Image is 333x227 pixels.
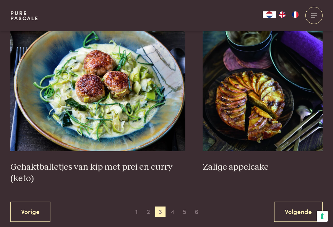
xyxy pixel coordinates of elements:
aside: Language selected: Nederlands [263,11,302,18]
ul: Language list [276,11,302,18]
a: Vorige [10,202,50,222]
a: Zalige appelcake Zalige appelcake [203,21,323,173]
img: Gehaktballetjes van kip met prei en curry (keto) [10,21,185,151]
img: Zalige appelcake [203,21,323,151]
button: Uw voorkeuren voor toestemming voor trackingtechnologieën [317,211,328,222]
span: 6 [192,207,202,217]
a: EN [276,11,289,18]
h3: Gehaktballetjes van kip met prei en curry (keto) [10,162,185,184]
span: 2 [143,207,153,217]
a: Volgende [274,202,323,222]
span: 3 [155,207,166,217]
div: Language [263,11,276,18]
span: 1 [131,207,141,217]
a: NL [263,11,276,18]
a: PurePascale [10,10,39,21]
a: FR [289,11,302,18]
span: 4 [167,207,178,217]
h3: Zalige appelcake [203,162,323,173]
span: 5 [180,207,190,217]
a: Gehaktballetjes van kip met prei en curry (keto) Gehaktballetjes van kip met prei en curry (keto) [10,21,185,184]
